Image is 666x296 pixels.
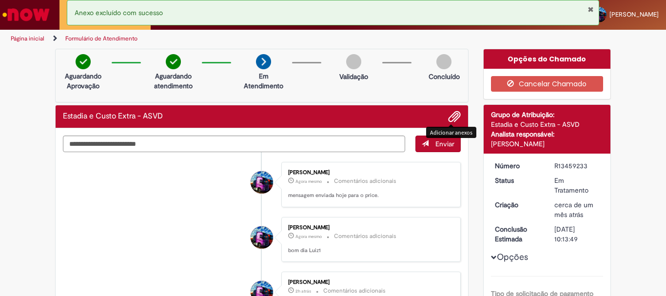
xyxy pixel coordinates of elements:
[251,226,273,249] div: Edson Moreno
[288,170,451,176] div: [PERSON_NAME]
[491,119,604,129] div: Estadia e Custo Extra - ASVD
[256,54,271,69] img: arrow-next.png
[339,72,368,81] p: Validação
[435,139,454,148] span: Enviar
[488,224,548,244] dt: Conclusão Estimada
[166,54,181,69] img: check-circle-green.png
[426,127,476,138] div: Adicionar anexos
[448,110,461,123] button: Adicionar anexos
[346,54,361,69] img: img-circle-grey.png
[11,35,44,42] a: Página inicial
[295,288,311,294] time: 29/09/2025 08:44:14
[295,178,322,184] span: Agora mesmo
[59,71,107,91] p: Aguardando Aprovação
[63,112,163,121] h2: Estadia e Custo Extra - ASVD Histórico de tíquete
[491,139,604,149] div: [PERSON_NAME]
[334,177,396,185] small: Comentários adicionais
[65,35,137,42] a: Formulário de Atendimento
[295,234,322,239] span: Agora mesmo
[491,129,604,139] div: Analista responsável:
[436,54,451,69] img: img-circle-grey.png
[295,288,311,294] span: 2h atrás
[288,247,451,255] p: bom dia Luiz1
[554,200,593,219] span: cerca de um mês atrás
[554,224,600,244] div: [DATE] 10:13:49
[609,10,659,19] span: [PERSON_NAME]
[554,161,600,171] div: R13459233
[288,279,451,285] div: [PERSON_NAME]
[251,171,273,194] div: Edson Moreno
[288,225,451,231] div: [PERSON_NAME]
[75,8,163,17] span: Anexo excluído com sucesso
[491,110,604,119] div: Grupo de Atribuição:
[7,30,437,48] ul: Trilhas de página
[554,200,593,219] time: 28/08/2025 16:41:09
[76,54,91,69] img: check-circle-green.png
[295,178,322,184] time: 29/09/2025 10:50:30
[488,200,548,210] dt: Criação
[588,5,594,13] button: Fechar Notificação
[415,136,461,152] button: Enviar
[63,136,405,152] textarea: Digite sua mensagem aqui...
[240,71,287,91] p: Em Atendimento
[334,232,396,240] small: Comentários adicionais
[484,49,611,69] div: Opções do Chamado
[323,287,386,295] small: Comentários adicionais
[554,176,600,195] div: Em Tratamento
[488,176,548,185] dt: Status
[1,5,51,24] img: ServiceNow
[429,72,460,81] p: Concluído
[295,234,322,239] time: 29/09/2025 10:50:11
[150,71,197,91] p: Aguardando atendimento
[554,200,600,219] div: 28/08/2025 16:41:09
[488,161,548,171] dt: Número
[288,192,451,199] p: mensagem enviada hoje para o price.
[491,76,604,92] button: Cancelar Chamado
